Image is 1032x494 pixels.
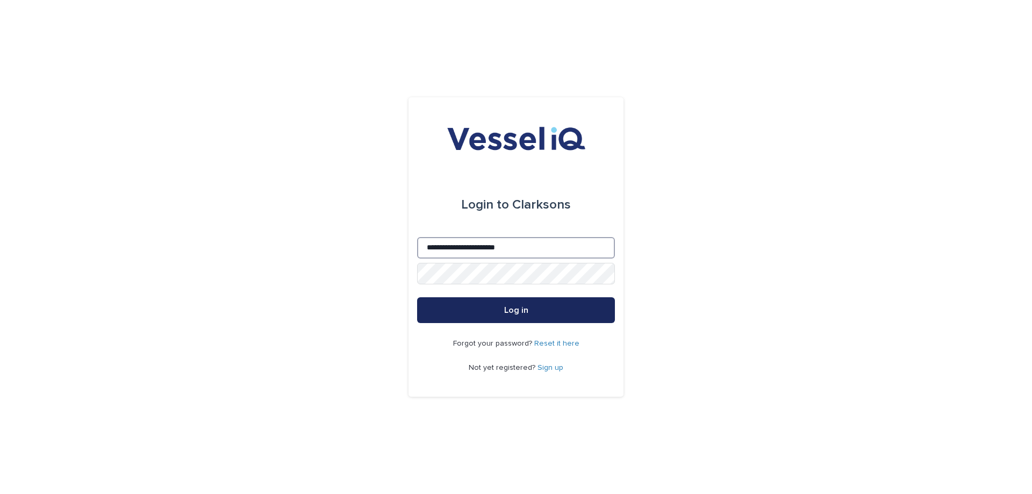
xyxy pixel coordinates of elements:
[461,190,571,220] div: Clarksons
[504,306,528,314] span: Log in
[537,364,563,371] a: Sign up
[453,340,534,347] span: Forgot your password?
[417,297,615,323] button: Log in
[461,198,509,211] span: Login to
[534,340,579,347] a: Reset it here
[447,123,585,155] img: DY2harLS7Ky7oFY6OHCp
[469,364,537,371] span: Not yet registered?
